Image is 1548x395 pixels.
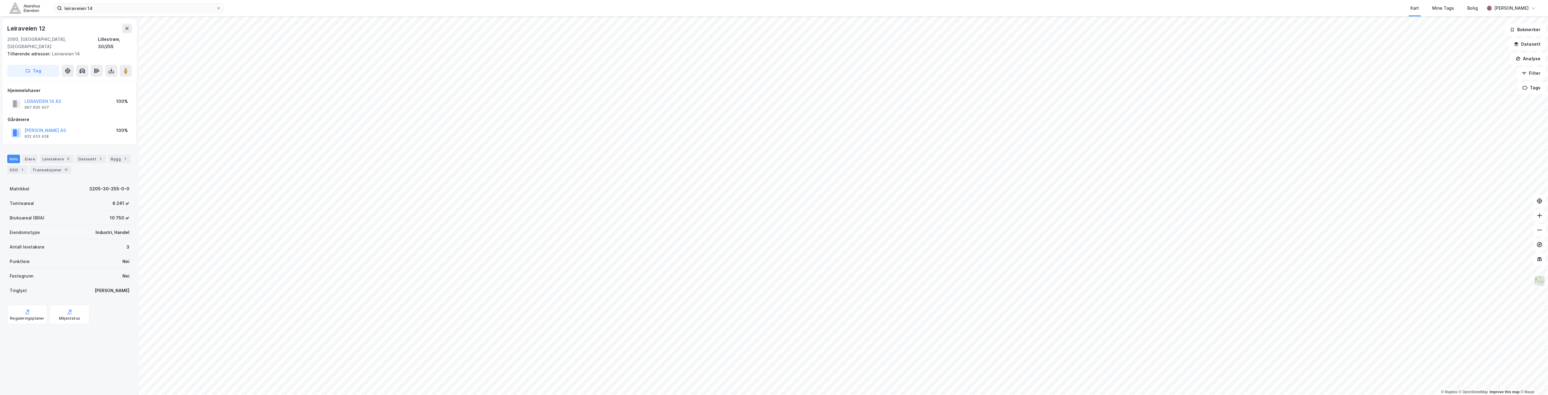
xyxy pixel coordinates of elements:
button: Filter [1517,67,1546,79]
div: Mine Tags [1432,5,1454,12]
div: 997 830 407 [24,105,49,110]
div: Lillestrøm, 30/255 [98,36,132,50]
div: 11 [63,167,69,173]
div: Tinglyst [10,287,27,294]
div: Hjemmelshaver [8,87,132,94]
div: Leiraveien 12 [7,24,46,33]
div: Industri, Handel [96,229,129,236]
div: Datasett [76,155,106,163]
a: Improve this map [1490,390,1520,394]
div: Reguleringsplaner [10,316,44,321]
div: Nei [122,258,129,265]
div: 3205-30-255-0-0 [89,185,129,193]
div: Antall leietakere [10,243,44,251]
a: Mapbox [1441,390,1458,394]
div: Bygg [108,155,131,163]
div: Info [7,155,20,163]
button: Bokmerker [1505,24,1546,36]
button: Datasett [1509,38,1546,50]
div: Leietakere [40,155,73,163]
div: Bolig [1467,5,1478,12]
div: Kontrollprogram for chat [1518,366,1548,395]
div: 3 [126,243,129,251]
div: 3 [65,156,71,162]
button: Tag [7,65,59,77]
div: [PERSON_NAME] [95,287,129,294]
img: akershus-eiendom-logo.9091f326c980b4bce74ccdd9f866810c.svg [10,3,40,13]
div: Transaksjoner [30,166,71,174]
div: 100% [116,127,128,134]
div: 6 241 ㎡ [112,200,129,207]
div: Leiraveien 14 [7,50,127,58]
div: 1 [97,156,103,162]
button: Analyse [1511,53,1546,65]
div: Punktleie [10,258,30,265]
div: 100% [116,98,128,105]
div: 1 [122,156,128,162]
div: Matrikkel [10,185,29,193]
button: Tags [1517,82,1546,94]
div: Eiendomstype [10,229,40,236]
div: Tomteareal [10,200,34,207]
div: 1 [19,167,25,173]
div: Bruksareal (BRA) [10,214,44,222]
div: Eiere [22,155,37,163]
img: Z [1534,275,1545,287]
div: Miljøstatus [59,316,80,321]
div: Kart [1410,5,1419,12]
div: [PERSON_NAME] [1494,5,1529,12]
div: ESG [7,166,28,174]
span: Tilhørende adresser: [7,51,52,56]
iframe: Chat Widget [1518,366,1548,395]
div: Festegrunn [10,272,33,280]
div: 10 750 ㎡ [110,214,129,222]
div: Nei [122,272,129,280]
div: 932 453 428 [24,134,49,139]
input: Søk på adresse, matrikkel, gårdeiere, leietakere eller personer [62,4,216,13]
a: OpenStreetMap [1459,390,1488,394]
div: Gårdeiere [8,116,132,123]
div: 2000, [GEOGRAPHIC_DATA], [GEOGRAPHIC_DATA] [7,36,98,50]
